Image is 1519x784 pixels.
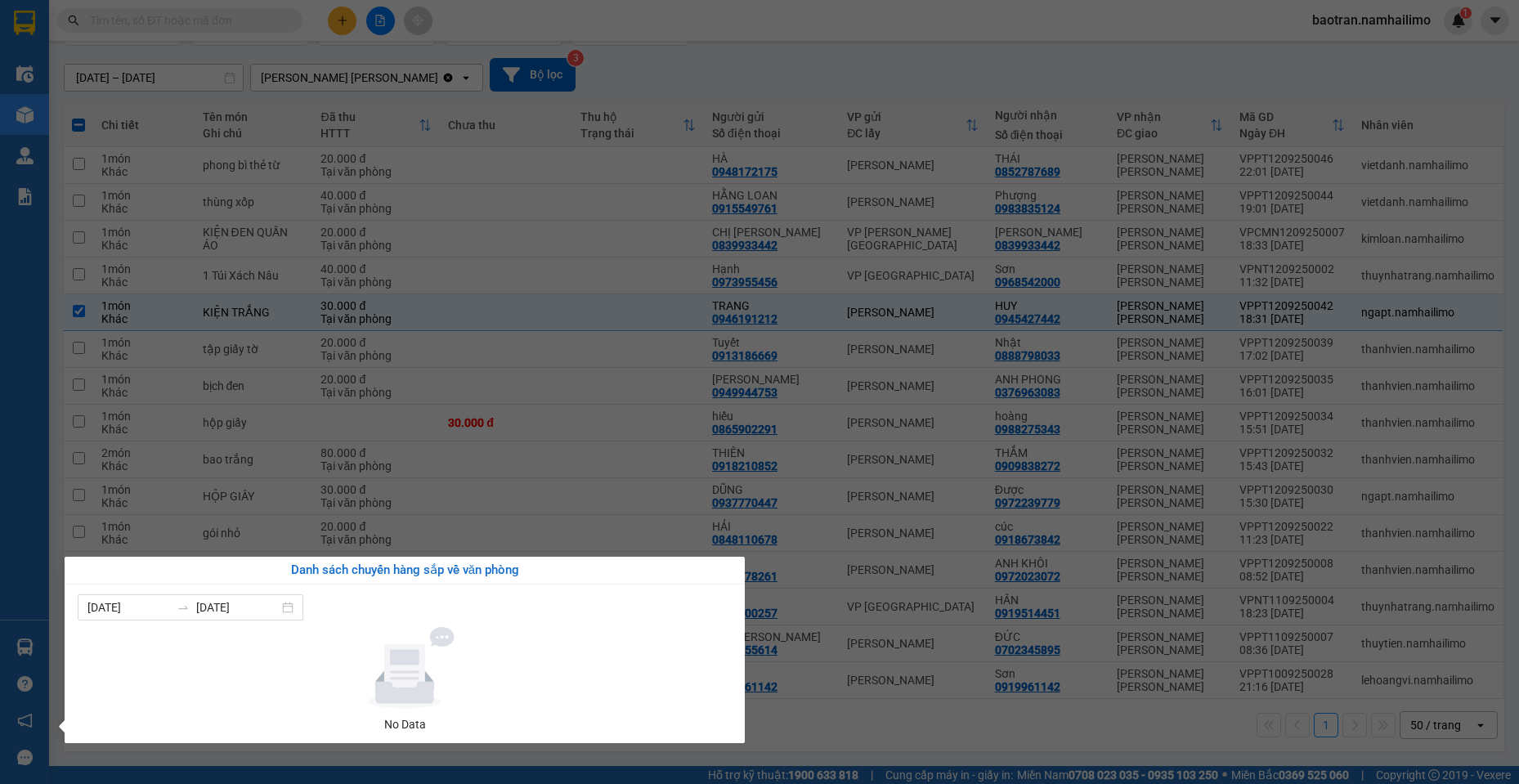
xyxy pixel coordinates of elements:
[196,598,279,616] input: Đến ngày
[177,601,190,614] span: swap-right
[84,715,725,733] div: No Data
[87,598,170,616] input: Từ ngày
[78,561,732,580] div: Danh sách chuyến hàng sắp về văn phòng
[177,601,190,614] span: to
